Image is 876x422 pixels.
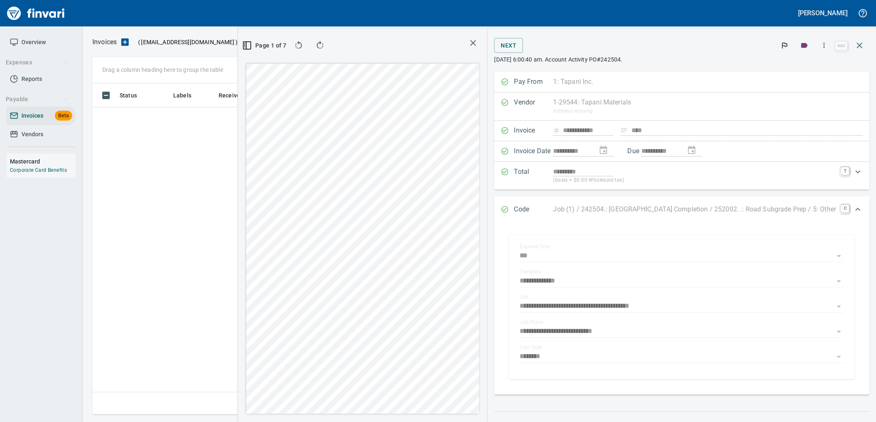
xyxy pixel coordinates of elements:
span: Received [219,90,243,100]
nav: breadcrumb [92,37,117,47]
img: Finvari [5,3,67,23]
h6: Mastercard [10,157,75,166]
a: Overview [7,33,75,52]
p: Total [514,167,553,185]
div: Expand [494,223,869,395]
span: Close invoice [833,36,869,55]
span: Invoices [21,111,43,121]
span: Labels [173,90,191,100]
a: C [841,204,849,213]
p: Code [514,204,553,215]
label: Expense Type [520,244,550,249]
a: Vendors [7,125,75,144]
label: Company [520,269,541,274]
span: Received [219,90,254,100]
button: Next [494,38,523,53]
a: InvoicesBeta [7,107,75,125]
label: Job Phase [520,320,543,325]
h5: [PERSON_NAME] [798,9,848,17]
p: Invoices [92,37,117,47]
span: Beta [55,111,72,121]
span: Expenses [6,57,68,68]
button: Page 1 of 7 [245,38,286,53]
span: Next [501,40,516,51]
span: Labels [173,90,202,100]
span: Vendors [21,129,43,140]
button: Labels [795,36,813,55]
a: esc [835,41,848,50]
button: Payable [2,92,71,107]
button: Upload an Invoice [117,37,133,47]
button: [PERSON_NAME] [796,7,850,19]
span: Overview [21,37,46,47]
div: Expand [494,196,869,223]
p: [DATE] 6:00:40 am. Account Activity PO#242504. [494,55,869,64]
p: Drag a column heading here to group the table [102,66,223,74]
span: [EMAIL_ADDRESS][DOMAIN_NAME] [140,38,235,46]
button: Expenses [2,55,71,70]
a: Reports [7,70,75,88]
span: Status [120,90,148,100]
p: (basis + $0.00 Wholesale tax) [553,176,836,185]
label: Cost Type [520,345,542,350]
span: Payable [6,94,68,104]
span: Reports [21,74,42,84]
a: Corporate Card Benefits [10,167,67,173]
button: Flag [775,36,794,55]
span: Page 1 of 7 [248,40,283,51]
div: Expand [494,162,869,190]
button: More [815,36,833,55]
label: Job [520,294,528,299]
p: ( ) [133,38,238,46]
a: T [841,167,849,175]
span: Status [120,90,137,100]
p: Job (1) / 242504.: [GEOGRAPHIC_DATA] Completion / 252002. .: Road Subgrade Prep / 5: Other [553,204,836,214]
